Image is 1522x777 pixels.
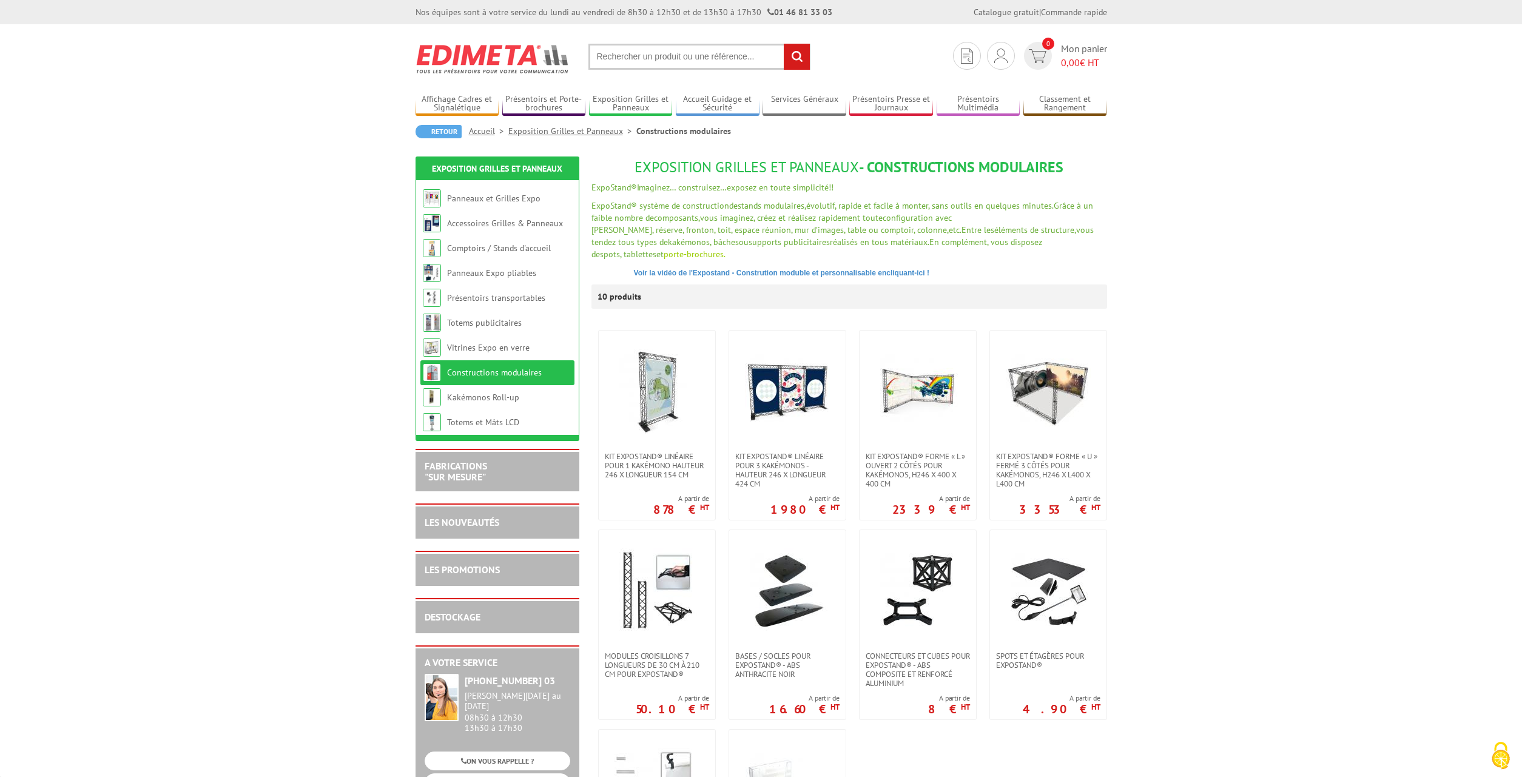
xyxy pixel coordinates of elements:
a: porte-brochures. [664,249,726,260]
font: bâches [713,237,739,247]
img: Bases / Socles pour ExpoStand® - abs anthracite noir [745,548,830,633]
span: Grâce à un faible nombre de [591,200,1093,223]
a: exposez en toute simplicité [727,182,829,193]
a: supports publicitaires [749,237,830,247]
a: Bases / Socles pour ExpoStand® - abs anthracite noir [729,651,846,679]
a: Spots et Étagères pour ExpoStand® [990,651,1106,670]
sup: HT [961,702,970,712]
img: Vitrines Expo en verre [423,338,441,357]
span: etc. [949,224,961,235]
a: stands modulaires, [738,200,806,211]
span: A partir de [892,494,970,503]
img: Comptoirs / Stands d'accueil [423,239,441,257]
a: Vitrines Expo en verre [447,342,530,353]
a: table ou comptoir, [847,224,915,235]
a: tablettes [624,249,656,260]
a: devis rapide 0 Mon panier 0,00€ HT [1021,42,1107,70]
a: Connecteurs et Cubes pour ExpoStand® - abs composite et renforcé aluminium [860,651,976,688]
font: !! [829,182,833,193]
a: espace réunion, [735,224,792,235]
a: Exposition Grilles et Panneaux [432,163,562,174]
a: composants, [654,212,700,223]
a: spots, [600,249,621,260]
div: [PERSON_NAME][DATE] au [DATE] [465,691,570,711]
a: éléments de structure, [994,224,1076,235]
img: Kit ExpoStand® forme « L » ouvert 2 côtés pour kakémonos, H246 x 400 x 400 cm [875,349,960,434]
input: rechercher [784,44,810,70]
img: Panneaux et Grilles Expo [423,189,441,207]
a: Kit ExpoStand® linéaire pour 3 kakémonos - Hauteur 246 x longueur 424 cm [729,452,846,488]
a: DESTOCKAGE [425,611,480,623]
span: Exposition Grilles et Panneaux [635,158,859,177]
font: Imaginez… construisez… [637,182,833,193]
a: Exposition Grilles et Panneaux [589,94,673,114]
span: E [591,200,596,211]
img: devis rapide [994,49,1008,63]
img: Edimeta [416,36,570,81]
span: A partir de [770,494,840,503]
img: Modules Croisillons 7 longueurs de 30 cm à 210 cm pour ExpoStand® [615,548,699,633]
a: toit, [718,224,732,235]
a: Accueil [469,126,508,136]
img: Kit ExpoStand® linéaire pour 1 kakémono Hauteur 246 x longueur 154 cm [615,349,699,434]
p: 2339 € [892,506,970,513]
span: Modules Croisillons 7 longueurs de 30 cm à 210 cm pour ExpoStand® [605,651,709,679]
img: Spots et Étagères pour ExpoStand® [1006,548,1091,633]
div: Nos équipes sont à votre service du lundi au vendredi de 8h30 à 12h30 et de 13h30 à 17h30 [416,6,832,18]
img: Kit ExpoStand® linéaire pour 3 kakémonos - Hauteur 246 x longueur 424 cm [745,349,830,434]
p: 16.60 € [769,705,840,713]
a: Kit ExpoStand® forme « U » fermé 3 côtés pour kakémonos, H246 x L400 x L400 cm [990,452,1106,488]
a: mur d’images, [795,224,845,235]
a: Retour [416,125,462,138]
h2: A votre service [425,658,570,668]
span: Voir la vidéo de l'Expostand - Constrution moduble et personnalisable en [634,269,887,277]
a: LES PROMOTIONS [425,563,500,576]
span: Kit ExpoStand® linéaire pour 1 kakémono Hauteur 246 x longueur 154 cm [605,452,709,479]
img: widget-service.jpg [425,674,459,721]
span: réalisés en tous matériaux. [830,237,929,247]
li: Constructions modulaires [636,125,731,137]
span: 0,00 [1061,56,1080,69]
p: 8 € [928,705,970,713]
span: Entre les [961,224,994,235]
span: En complément, vous disposez de [591,237,1042,260]
div: 08h30 à 12h30 13h30 à 17h30 [465,691,570,733]
font: configuration avec [PERSON_NAME], [591,212,952,235]
img: Cookies (fenêtre modale) [1486,741,1516,771]
div: | [974,6,1107,18]
h1: - Constructions modulaires [591,160,1107,175]
a: Modules Croisillons 7 longueurs de 30 cm à 210 cm pour ExpoStand® [599,651,715,679]
sup: HT [830,702,840,712]
span: A partir de [769,693,840,703]
a: Commande rapide [1041,7,1107,18]
sup: HT [961,502,970,513]
span: Kit ExpoStand® forme « U » fermé 3 côtés pour kakémonos, H246 x L400 x L400 cm [996,452,1100,488]
sup: HT [1091,702,1100,712]
span: évolutif, rapide et facile à monter, sans outils en quelques minutes. [806,200,1054,211]
a: ON VOUS RAPPELLE ? [425,752,570,770]
a: FABRICATIONS"Sur Mesure" [425,460,487,483]
img: Constructions modulaires [423,363,441,382]
a: réserve, [656,224,684,235]
sup: HT [700,502,709,513]
span: 0 [1042,38,1054,50]
a: Présentoirs Multimédia [937,94,1020,114]
span: Kit ExpoStand® forme « L » ouvert 2 côtés pour kakémonos, H246 x 400 x 400 cm [866,452,970,488]
a: Présentoirs transportables [447,292,545,303]
a: Accessoires Grilles & Panneaux [447,218,563,229]
a: Accueil Guidage et Sécurité [676,94,759,114]
p: 50.10 € [636,705,709,713]
p: 4.90 € [1023,705,1100,713]
a: Exposition Grilles et Panneaux [508,126,636,136]
a: kakémonos, [668,237,711,247]
a: colonne, [917,224,949,235]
